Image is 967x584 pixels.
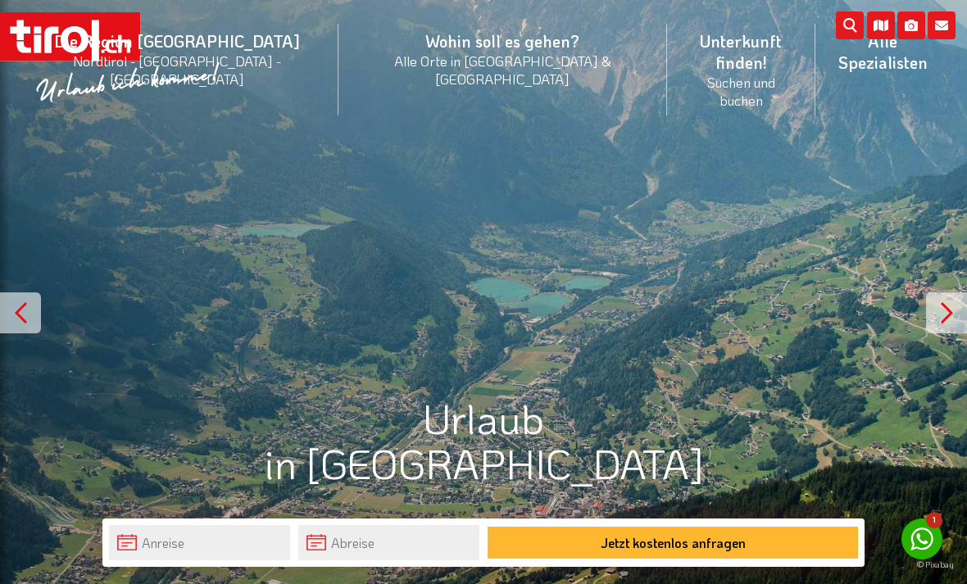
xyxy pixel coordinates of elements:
a: Alle Spezialisten [815,12,951,91]
a: 1 [901,518,942,559]
h1: Urlaub in [GEOGRAPHIC_DATA] [102,396,865,486]
input: Abreise [298,525,479,560]
i: Kontakt [928,11,956,39]
small: Nordtirol - [GEOGRAPHIC_DATA] - [GEOGRAPHIC_DATA] [36,52,319,88]
i: Fotogalerie [897,11,925,39]
span: 1 [926,512,942,528]
small: Suchen und buchen [687,73,795,109]
small: Alle Orte in [GEOGRAPHIC_DATA] & [GEOGRAPHIC_DATA] [358,52,648,88]
a: Wohin soll es gehen?Alle Orte in [GEOGRAPHIC_DATA] & [GEOGRAPHIC_DATA] [338,12,668,106]
button: Jetzt kostenlos anfragen [488,527,858,559]
i: Karte öffnen [867,11,895,39]
a: Die Region [GEOGRAPHIC_DATA]Nordtirol - [GEOGRAPHIC_DATA] - [GEOGRAPHIC_DATA] [16,12,338,106]
input: Anreise [109,525,290,560]
a: Unterkunft finden!Suchen und buchen [667,12,815,127]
